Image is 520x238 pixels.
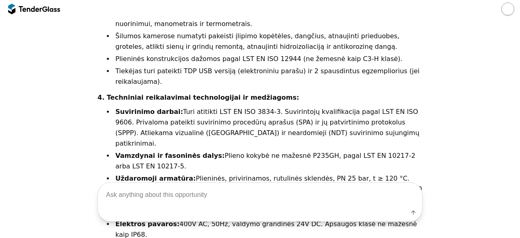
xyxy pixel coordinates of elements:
[114,54,422,64] li: Plieninės konstrukcijos dažomos pagal LST EN ISO 12944 (ne žemesnė kaip C3-H klasė).
[115,108,183,116] strong: Suvirinimo darbai:
[115,152,225,159] strong: Vamzdynai ir fasoninės dalys:
[114,107,422,149] li: Turi atitikti LST EN ISO 3834-3. Suvirintojų kvalifikacija pagal LST EN ISO 9606. Privaloma patei...
[114,8,422,29] li: Vamzdynai turi būti išdėstyti racionaliai, su tinkamomis atramomis, armatūra ištuštinimui ir nuor...
[97,94,299,101] strong: 4. Techniniai reikalavimai technologijai ir medžiagoms:
[114,151,422,172] li: Plieno kokybė ne mažesnė P235GH, pagal LST EN 10217-2 arba LST EN 10217-5.
[114,31,422,52] li: Šilumos kamerose numatyti pakeisti įlipimo kopėtėles, dangčius, atnaujinti prieduobes, groteles, ...
[114,66,422,87] li: Tiekėjas turi pateikti TDP USB versiją (elektroniniu parašu) ir 2 spausdintus egzempliorius (jei ...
